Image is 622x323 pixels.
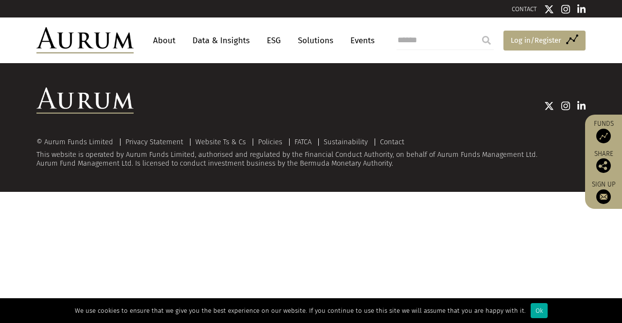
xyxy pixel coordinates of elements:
[36,27,134,53] img: Aurum
[294,137,311,146] a: FATCA
[188,32,255,50] a: Data & Insights
[503,31,586,51] a: Log in/Register
[380,137,404,146] a: Contact
[258,137,282,146] a: Policies
[511,34,561,46] span: Log in/Register
[590,119,617,143] a: Funds
[590,180,617,204] a: Sign up
[561,4,570,14] img: Instagram icon
[577,101,586,111] img: Linkedin icon
[596,189,611,204] img: Sign up to our newsletter
[148,32,180,50] a: About
[561,101,570,111] img: Instagram icon
[36,138,118,146] div: © Aurum Funds Limited
[36,138,586,168] div: This website is operated by Aurum Funds Limited, authorised and regulated by the Financial Conduc...
[262,32,286,50] a: ESG
[544,101,554,111] img: Twitter icon
[577,4,586,14] img: Linkedin icon
[324,137,368,146] a: Sustainability
[544,4,554,14] img: Twitter icon
[125,137,183,146] a: Privacy Statement
[346,32,375,50] a: Events
[596,158,611,173] img: Share this post
[293,32,338,50] a: Solutions
[195,137,246,146] a: Website Ts & Cs
[596,129,611,143] img: Access Funds
[477,31,496,50] input: Submit
[512,5,537,13] a: CONTACT
[590,151,617,173] div: Share
[36,87,134,114] img: Aurum Logo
